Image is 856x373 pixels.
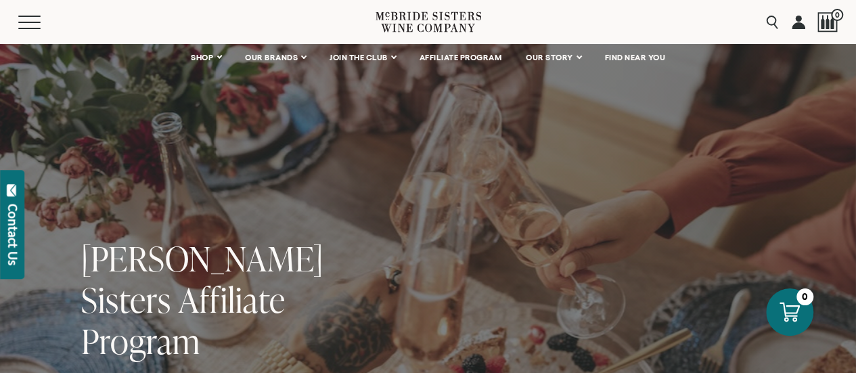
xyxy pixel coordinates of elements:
[517,44,589,71] a: OUR STORY
[796,288,813,305] div: 0
[411,44,511,71] a: AFFILIATE PROGRAM
[18,16,67,29] button: Mobile Menu Trigger
[179,276,286,323] span: Affiliate
[6,204,20,265] div: Contact Us
[81,235,323,282] span: [PERSON_NAME]
[182,44,229,71] a: SHOP
[191,53,214,62] span: SHOP
[321,44,404,71] a: JOIN THE CLUB
[245,53,298,62] span: OUR BRANDS
[330,53,388,62] span: JOIN THE CLUB
[605,53,666,62] span: FIND NEAR YOU
[236,44,314,71] a: OUR BRANDS
[420,53,502,62] span: AFFILIATE PROGRAM
[831,9,843,21] span: 0
[81,276,171,323] span: Sisters
[596,44,675,71] a: FIND NEAR YOU
[526,53,573,62] span: OUR STORY
[81,317,200,364] span: Program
